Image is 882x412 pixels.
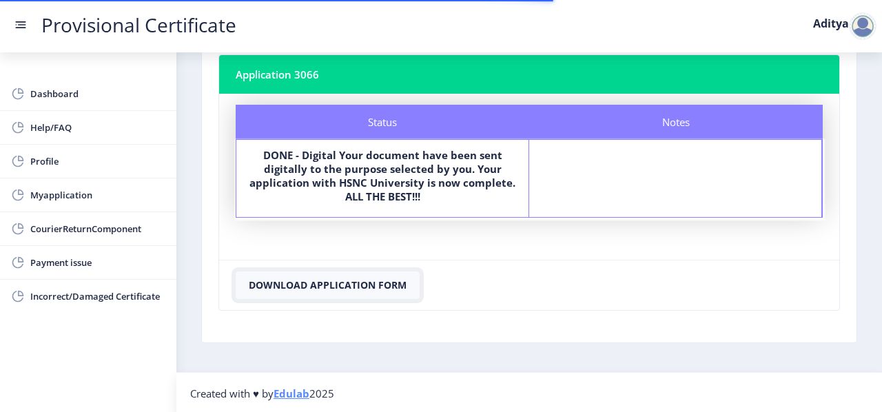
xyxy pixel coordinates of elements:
[30,153,165,169] span: Profile
[30,85,165,102] span: Dashboard
[190,387,334,400] span: Created with ♥ by 2025
[28,18,250,32] a: Provisional Certificate
[30,288,165,305] span: Incorrect/Damaged Certificate
[274,387,309,400] a: Edulab
[30,187,165,203] span: Myapplication
[30,254,165,271] span: Payment issue
[529,105,823,139] div: Notes
[30,119,165,136] span: Help/FAQ
[219,55,839,94] nb-card-header: Application 3066
[30,220,165,237] span: CourierReturnComponent
[236,271,420,299] button: Download Application Form
[813,18,849,29] label: Aditya
[236,105,529,139] div: Status
[249,148,515,203] b: DONE - Digital Your document have been sent digitally to the purpose selected by you. Your applic...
